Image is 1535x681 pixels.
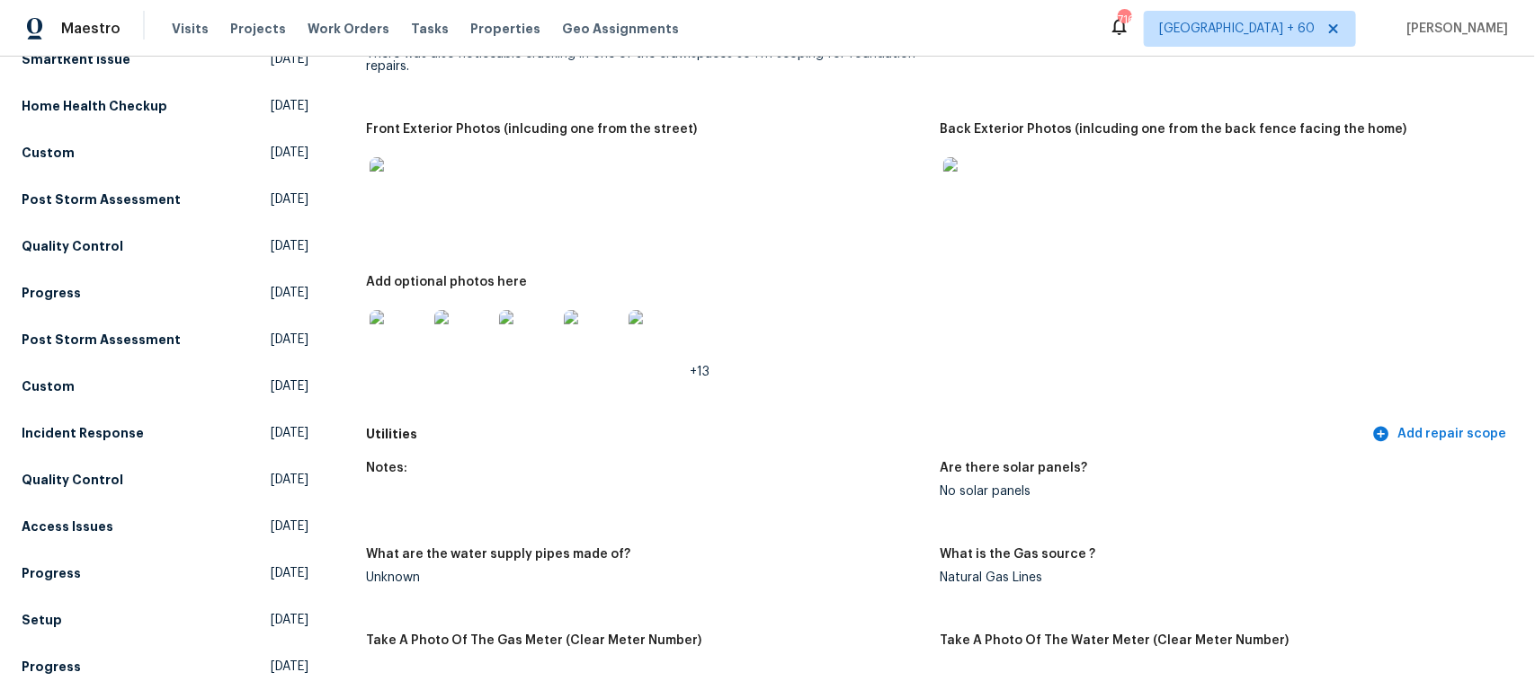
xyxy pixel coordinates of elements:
h5: SmartRent Issue [22,50,130,68]
span: [DATE] [271,284,308,302]
h5: Progress [22,658,81,676]
a: Setup[DATE] [22,604,308,636]
div: Unknown [366,571,925,584]
span: [DATE] [271,190,308,208]
a: Custom[DATE] [22,370,308,402]
h5: Access Issues [22,517,113,535]
div: Natural Gas Lines [940,571,1499,584]
span: Tasks [411,22,449,35]
span: [DATE] [271,237,308,255]
h5: Back Exterior Photos (inlcuding one from the back fence facing the home) [940,123,1406,136]
button: Add repair scope [1369,418,1513,451]
span: Projects [230,20,286,38]
h5: Notes: [366,462,407,474]
span: [DATE] [271,471,308,489]
a: Post Storm Assessment[DATE] [22,323,308,356]
span: [DATE] [271,517,308,535]
h5: Custom [22,377,75,395]
h5: What are the water supply pipes made of? [366,548,630,561]
span: [DATE] [271,377,308,395]
a: Progress[DATE] [22,277,308,309]
h5: Quality Control [22,471,123,489]
a: Home Health Checkup[DATE] [22,90,308,122]
h5: Incident Response [22,424,144,442]
div: 716 [1118,11,1130,29]
span: [DATE] [271,611,308,629]
a: Access Issues[DATE] [22,510,308,543]
a: Quality Control[DATE] [22,230,308,262]
span: [DATE] [271,97,308,115]
h5: Setup [22,611,62,629]
a: Post Storm Assessment[DATE] [22,183,308,216]
a: Progress[DATE] [22,557,308,589]
span: [DATE] [271,658,308,676]
h5: Post Storm Assessment [22,190,181,208]
div: No solar panels [940,485,1499,498]
span: Geo Assignments [562,20,679,38]
span: [GEOGRAPHIC_DATA] + 60 [1159,20,1315,38]
h5: Take A Photo Of The Gas Meter (Clear Meter Number) [366,634,701,647]
h5: Front Exterior Photos (inlcuding one from the street) [366,123,697,136]
a: SmartRent Issue[DATE] [22,43,308,75]
span: [PERSON_NAME] [1399,20,1508,38]
h5: Add optional photos here [366,276,527,288]
h5: Progress [22,564,81,582]
span: [DATE] [271,564,308,582]
h5: What is the Gas source ? [940,548,1095,561]
h5: Home Health Checkup [22,97,167,115]
a: Custom[DATE] [22,137,308,169]
span: +13 [690,366,709,378]
a: Quality Control[DATE] [22,464,308,496]
span: Work Orders [308,20,389,38]
h5: Take A Photo Of The Water Meter (Clear Meter Number) [940,634,1289,647]
span: [DATE] [271,331,308,349]
span: [DATE] [271,50,308,68]
span: [DATE] [271,424,308,442]
h5: Utilities [366,425,1369,444]
h5: Quality Control [22,237,123,255]
h5: Are there solar panels? [940,462,1087,474]
h5: Custom [22,144,75,162]
span: Maestro [61,20,120,38]
span: [DATE] [271,144,308,162]
h5: Post Storm Assessment [22,331,181,349]
span: Properties [470,20,540,38]
a: Incident Response[DATE] [22,417,308,449]
span: Visits [172,20,209,38]
span: Add repair scope [1376,423,1506,446]
h5: Progress [22,284,81,302]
